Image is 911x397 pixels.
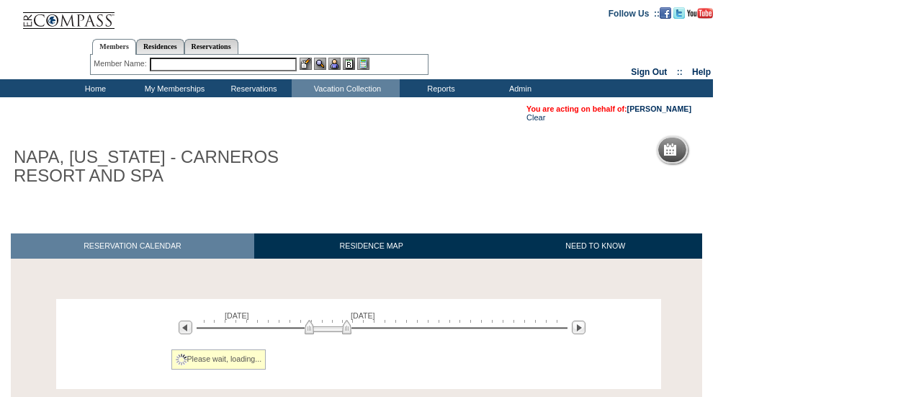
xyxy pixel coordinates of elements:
img: Follow us on Twitter [673,7,685,19]
td: Admin [479,79,558,97]
img: Impersonate [328,58,341,70]
a: RESIDENCE MAP [254,233,489,259]
span: [DATE] [225,311,249,320]
td: Reports [400,79,479,97]
a: Subscribe to our YouTube Channel [687,8,713,17]
a: Clear [526,113,545,122]
img: Reservations [343,58,355,70]
a: Follow us on Twitter [673,8,685,17]
a: Members [92,39,136,55]
a: Become our fan on Facebook [660,8,671,17]
a: RESERVATION CALENDAR [11,233,254,259]
img: b_calculator.gif [357,58,369,70]
td: Home [54,79,133,97]
a: Help [692,67,711,77]
td: Vacation Collection [292,79,400,97]
img: Become our fan on Facebook [660,7,671,19]
a: Residences [136,39,184,54]
a: NEED TO KNOW [488,233,702,259]
div: Member Name: [94,58,149,70]
td: Follow Us :: [609,7,660,19]
span: :: [677,67,683,77]
img: Next [572,321,585,334]
td: My Memberships [133,79,212,97]
span: [DATE] [351,311,375,320]
span: You are acting on behalf of: [526,104,691,113]
img: View [314,58,326,70]
img: Previous [179,321,192,334]
a: Reservations [184,39,238,54]
td: Reservations [212,79,292,97]
a: Sign Out [631,67,667,77]
a: [PERSON_NAME] [627,104,691,113]
h1: NAPA, [US_STATE] - CARNEROS RESORT AND SPA [11,145,333,189]
img: spinner2.gif [176,354,187,365]
img: Subscribe to our YouTube Channel [687,8,713,19]
h5: Reservation Calendar [682,146,792,155]
img: b_edit.gif [300,58,312,70]
div: Please wait, loading... [171,349,266,370]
